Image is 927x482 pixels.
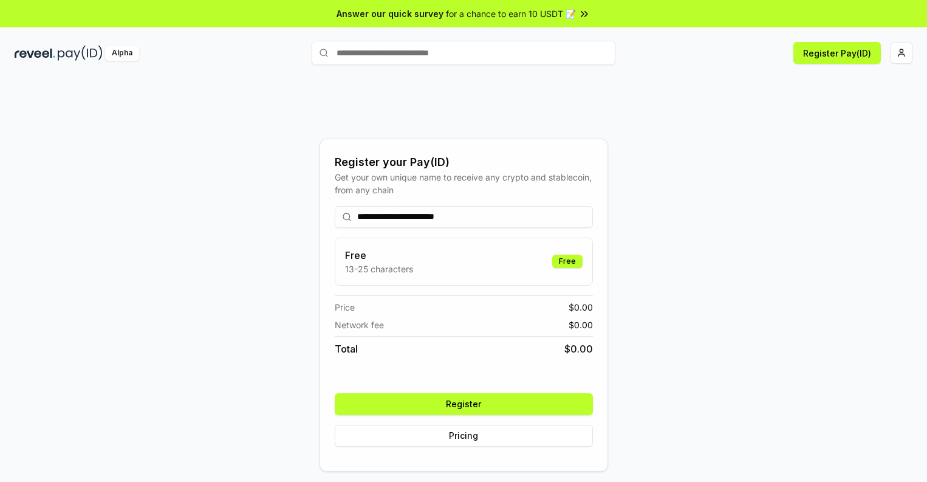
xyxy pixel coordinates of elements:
[569,318,593,331] span: $ 0.00
[335,318,384,331] span: Network fee
[15,46,55,61] img: reveel_dark
[335,425,593,447] button: Pricing
[564,342,593,356] span: $ 0.00
[793,42,881,64] button: Register Pay(ID)
[446,7,576,20] span: for a chance to earn 10 USDT 📝
[335,171,593,196] div: Get your own unique name to receive any crypto and stablecoin, from any chain
[105,46,139,61] div: Alpha
[58,46,103,61] img: pay_id
[335,154,593,171] div: Register your Pay(ID)
[337,7,443,20] span: Answer our quick survey
[569,301,593,314] span: $ 0.00
[552,255,583,268] div: Free
[335,301,355,314] span: Price
[335,342,358,356] span: Total
[335,393,593,415] button: Register
[345,263,413,275] p: 13-25 characters
[345,248,413,263] h3: Free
